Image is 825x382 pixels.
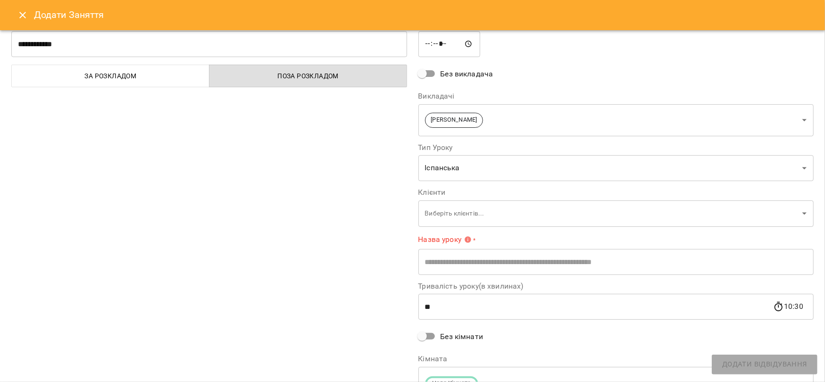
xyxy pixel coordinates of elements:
button: За розкладом [11,65,209,87]
span: Поза розкладом [215,70,401,82]
span: Без кімнати [441,331,483,342]
button: Поза розкладом [209,65,407,87]
button: Close [11,4,34,26]
svg: Вкажіть назву уроку або виберіть клієнтів [464,236,472,243]
span: Назва уроку [418,236,472,243]
div: Виберіть клієнтів... [418,200,814,227]
span: Без викладача [441,68,493,80]
span: За розкладом [17,70,204,82]
span: [PERSON_NAME] [425,116,483,125]
label: Клієнти [418,189,814,196]
label: Тип Уроку [418,144,814,151]
p: Виберіть клієнтів... [425,209,799,218]
div: Іспанська [418,155,814,182]
label: Тривалість уроку(в хвилинах) [418,282,814,290]
label: Викладачі [418,92,814,100]
h6: Додати Заняття [34,8,814,22]
label: Кімната [418,355,814,363]
div: [PERSON_NAME] [418,104,814,136]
